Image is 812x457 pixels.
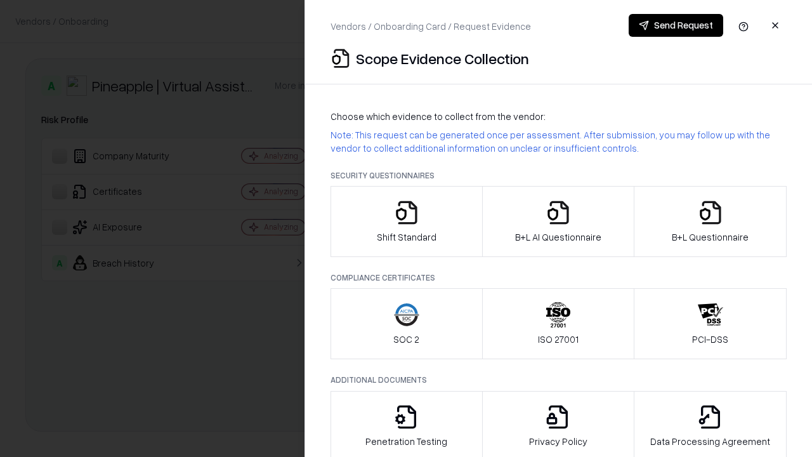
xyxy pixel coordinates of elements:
p: SOC 2 [393,333,419,346]
p: B+L Questionnaire [672,230,749,244]
button: B+L AI Questionnaire [482,186,635,257]
p: Penetration Testing [365,435,447,448]
button: SOC 2 [331,288,483,359]
p: Security Questionnaires [331,170,787,181]
button: Shift Standard [331,186,483,257]
p: Scope Evidence Collection [356,48,529,69]
p: PCI-DSS [692,333,728,346]
p: Additional Documents [331,374,787,385]
p: B+L AI Questionnaire [515,230,601,244]
p: Choose which evidence to collect from the vendor: [331,110,787,123]
p: Shift Standard [377,230,436,244]
button: B+L Questionnaire [634,186,787,257]
button: PCI-DSS [634,288,787,359]
p: Vendors / Onboarding Card / Request Evidence [331,20,531,33]
p: Data Processing Agreement [650,435,770,448]
p: Privacy Policy [529,435,587,448]
p: ISO 27001 [538,333,579,346]
p: Compliance Certificates [331,272,787,283]
button: Send Request [629,14,723,37]
button: ISO 27001 [482,288,635,359]
p: Note: This request can be generated once per assessment. After submission, you may follow up with... [331,128,787,155]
